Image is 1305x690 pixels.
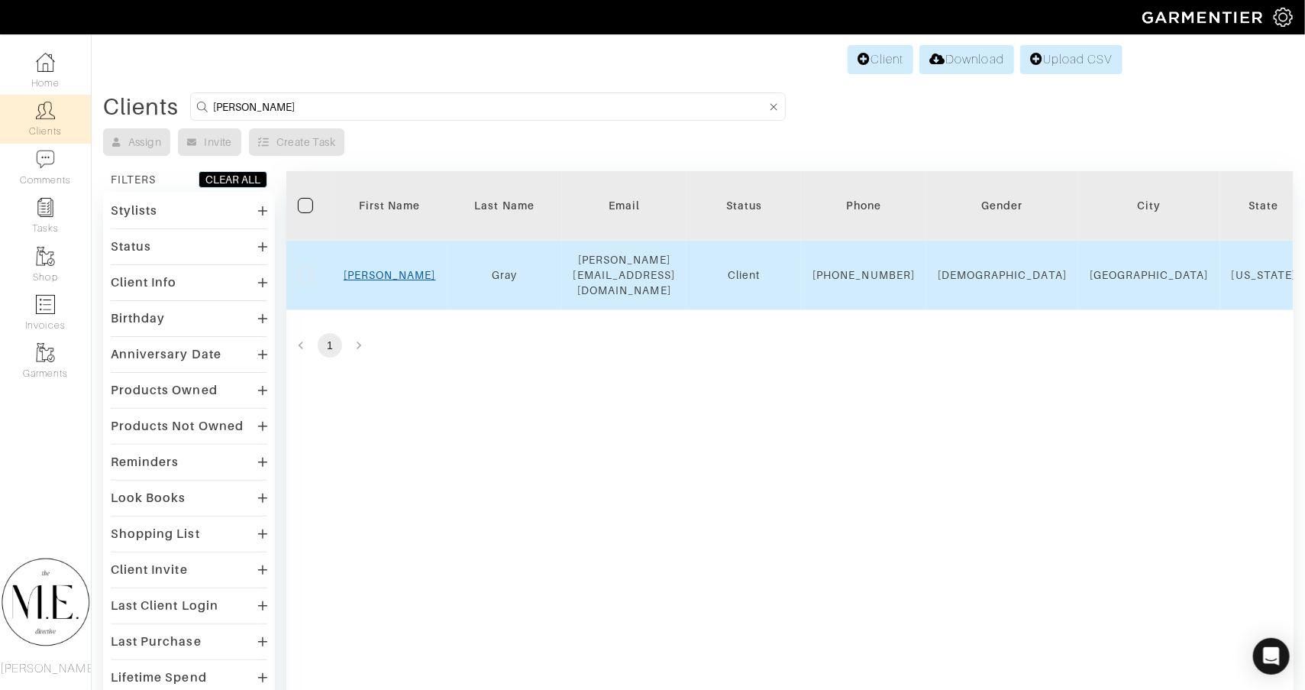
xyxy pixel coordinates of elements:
[344,269,436,281] a: [PERSON_NAME]
[318,333,342,358] button: page 1
[492,269,517,281] a: Gray
[36,101,55,120] img: clients-icon-6bae9207a08558b7cb47a8932f037763ab4055f8c8b6bfacd5dc20c3e0201464.png
[111,311,165,326] div: Birthday
[111,526,200,542] div: Shopping List
[1090,198,1209,213] div: City
[1232,198,1297,213] div: State
[938,198,1067,213] div: Gender
[111,383,218,398] div: Products Owned
[111,172,156,187] div: FILTERS
[36,150,55,169] img: comment-icon-a0a6a9ef722e966f86d9cbdc48e553b5cf19dbc54f86b18d962a5391bc8f6eb6.png
[447,171,562,241] th: Toggle SortBy
[103,99,179,115] div: Clients
[111,203,157,219] div: Stylists
[111,419,244,434] div: Products Not Owned
[919,45,1013,74] a: Download
[111,598,218,614] div: Last Client Login
[1253,638,1290,675] div: Open Intercom Messenger
[1020,45,1122,74] a: Upload CSV
[205,172,260,187] div: CLEAR ALL
[459,198,551,213] div: Last Name
[111,562,188,578] div: Client Invite
[1090,267,1209,283] div: [GEOGRAPHIC_DATA]
[698,198,790,213] div: Status
[213,97,767,116] input: Search by name, email, phone, city, or state
[1274,8,1293,27] img: gear-icon-white-bd11855cb880d31180b6d7d6211b90ccbf57a29d726f0c71d8c61bd08dd39cc2.png
[926,171,1078,241] th: Toggle SortBy
[698,267,790,283] div: Client
[36,295,55,314] img: orders-icon-0abe47150d42831381b5fb84f609e132dff9fe21cb692f30cb5eec754e2cba89.png
[36,53,55,72] img: dashboard-icon-dbcd8f5a0b271acd01030246c82b418ddd0df26cd7fceb0bd07c9910d44c42f6.png
[111,239,151,254] div: Status
[938,267,1067,283] div: [DEMOGRAPHIC_DATA]
[573,198,676,213] div: Email
[111,347,221,362] div: Anniversary Date
[111,670,207,685] div: Lifetime Spend
[199,171,267,188] button: CLEAR ALL
[36,343,55,362] img: garments-icon-b7da505a4dc4fd61783c78ac3ca0ef83fa9d6f193b1c9dc38574b1d14d53ca28.png
[1135,4,1274,31] img: garmentier-logo-header-white-b43fb05a5012e4ada735d5af1a66efaba907eab6374d6393d1fbf88cb4ef424d.png
[686,171,801,241] th: Toggle SortBy
[812,198,915,213] div: Phone
[111,491,186,506] div: Look Books
[111,275,177,290] div: Client Info
[111,455,179,470] div: Reminders
[1232,267,1297,283] div: [US_STATE]
[36,247,55,266] img: garments-icon-b7da505a4dc4fd61783c78ac3ca0ef83fa9d6f193b1c9dc38574b1d14d53ca28.png
[111,634,202,650] div: Last Purchase
[848,45,913,74] a: Client
[573,252,676,298] div: [PERSON_NAME][EMAIL_ADDRESS][DOMAIN_NAME]
[812,267,915,283] div: [PHONE_NUMBER]
[286,333,1294,358] nav: pagination navigation
[36,198,55,217] img: reminder-icon-8004d30b9f0a5d33ae49ab947aed9ed385cf756f9e5892f1edd6e32f2345188e.png
[332,171,447,241] th: Toggle SortBy
[344,198,436,213] div: First Name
